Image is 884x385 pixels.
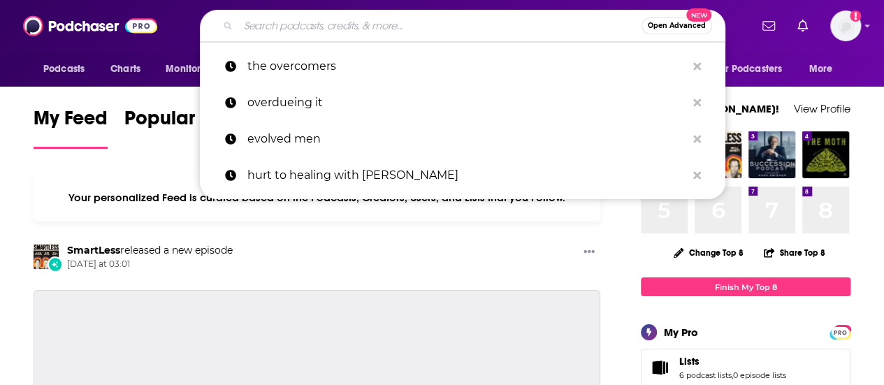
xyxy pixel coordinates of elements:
img: HBO's Succession Podcast [748,131,795,178]
img: Podchaser - Follow, Share and Rate Podcasts [23,13,157,39]
div: Your personalized Feed is curated based on the Podcasts, Creators, Users, and Lists that you Follow. [34,174,600,221]
button: open menu [34,56,103,82]
a: Popular Feed [124,106,243,149]
a: SmartLess [67,244,120,256]
a: 0 episode lists [733,370,786,380]
div: Search podcasts, credits, & more... [200,10,725,42]
a: Lists [679,355,786,368]
span: Podcasts [43,59,85,79]
a: the overcomers [200,48,725,85]
span: Popular Feed [124,106,243,138]
img: User Profile [830,10,861,41]
a: evolved men [200,121,725,157]
div: New Episode [48,256,63,272]
a: Finish My Top 8 [641,277,850,296]
button: Open AdvancedNew [642,17,712,34]
a: 6 podcast lists [679,370,732,380]
a: PRO [832,326,848,337]
div: My Pro [664,326,698,339]
p: hurt to healing with gabor mate [247,157,686,194]
img: The Moth [802,131,849,178]
span: My Feed [34,106,108,138]
span: Logged in as jillsiegel [830,10,861,41]
button: Show More Button [578,244,600,261]
p: the overcomers [247,48,686,85]
button: Change Top 8 [665,244,752,261]
a: Lists [646,358,674,377]
img: SmartLess [34,244,59,269]
a: overdueing it [200,85,725,121]
span: More [809,59,833,79]
span: Open Advanced [648,22,706,29]
span: [DATE] at 03:01 [67,259,233,270]
span: , [732,370,733,380]
button: open menu [706,56,802,82]
a: View Profile [794,102,850,115]
span: New [686,8,711,22]
a: hurt to healing with [PERSON_NAME] [200,157,725,194]
button: Share Top 8 [763,239,826,266]
a: Show notifications dropdown [757,14,781,38]
button: open menu [799,56,850,82]
svg: Add a profile image [850,10,861,22]
a: Show notifications dropdown [792,14,813,38]
button: Show profile menu [830,10,861,41]
span: Charts [110,59,140,79]
button: open menu [156,56,233,82]
input: Search podcasts, credits, & more... [238,15,642,37]
a: Charts [101,56,149,82]
p: evolved men [247,121,686,157]
span: For Podcasters [715,59,782,79]
span: Monitoring [166,59,215,79]
span: Lists [679,355,700,368]
span: PRO [832,327,848,337]
h3: released a new episode [67,244,233,257]
a: My Feed [34,106,108,149]
p: overdueing it [247,85,686,121]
